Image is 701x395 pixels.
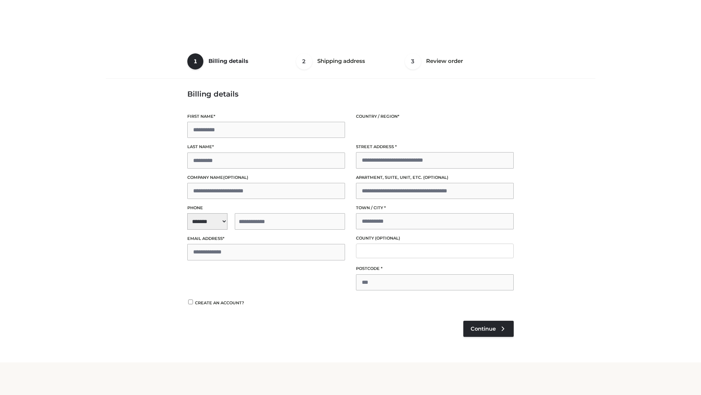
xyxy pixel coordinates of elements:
[356,204,514,211] label: Town / City
[423,175,448,180] span: (optional)
[187,235,345,242] label: Email address
[187,174,345,181] label: Company name
[187,300,194,304] input: Create an account?
[356,174,514,181] label: Apartment, suite, unit, etc.
[356,235,514,242] label: County
[375,236,400,241] span: (optional)
[356,113,514,120] label: Country / Region
[187,143,345,150] label: Last name
[223,175,248,180] span: (optional)
[187,90,514,98] h3: Billing details
[187,204,345,211] label: Phone
[195,300,244,305] span: Create an account?
[471,326,496,332] span: Continue
[356,265,514,272] label: Postcode
[356,143,514,150] label: Street address
[187,113,345,120] label: First name
[463,321,514,337] a: Continue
